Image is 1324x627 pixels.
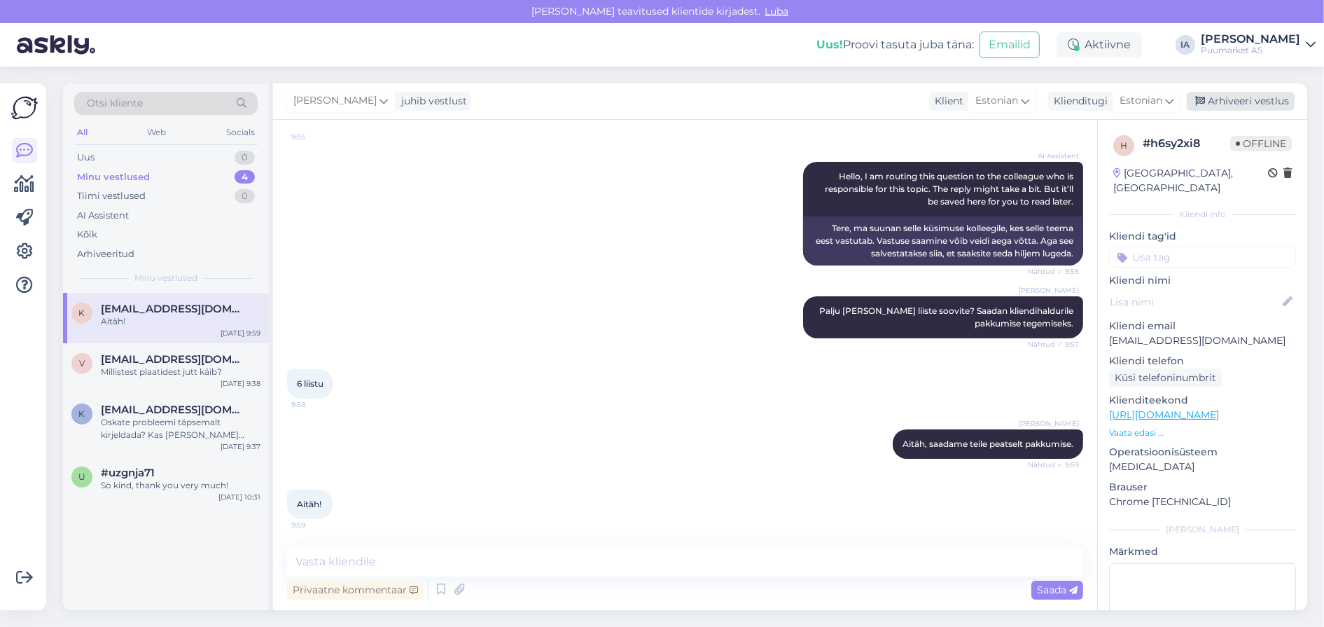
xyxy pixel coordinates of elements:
[134,272,197,284] span: Minu vestlused
[1230,136,1292,151] span: Offline
[1026,151,1079,161] span: AI Assistent
[11,95,38,121] img: Askly Logo
[1026,266,1079,277] span: Nähtud ✓ 9:55
[1109,319,1296,333] p: Kliendi email
[1109,408,1219,421] a: [URL][DOMAIN_NAME]
[1109,427,1296,439] p: Vaata edasi ...
[1143,135,1230,152] div: # h6sy2xi8
[819,305,1075,329] span: Palju [PERSON_NAME] liiste soovite? Saadan kliendihaldurile pakkumise tegemiseks.
[1120,93,1162,109] span: Estonian
[145,123,169,142] div: Web
[1201,45,1300,56] div: Puumarket AS
[235,151,255,165] div: 0
[1109,273,1296,288] p: Kliendi nimi
[79,358,85,368] span: v
[221,441,260,452] div: [DATE] 9:37
[74,123,90,142] div: All
[903,439,1073,449] span: Aitäh, saadame teile peatselt pakkumise.
[235,170,255,184] div: 4
[1109,445,1296,460] p: Operatsioonisüsteem
[297,499,321,509] span: Aitäh!
[1109,544,1296,559] p: Märkmed
[1026,339,1079,350] span: Nähtud ✓ 9:57
[1176,35,1195,55] div: IA
[1109,523,1296,536] div: [PERSON_NAME]
[1109,229,1296,244] p: Kliendi tag'id
[87,96,143,111] span: Otsi kliente
[291,132,344,142] span: 9:55
[1109,480,1296,495] p: Brauser
[77,228,97,242] div: Kõik
[1109,368,1222,387] div: Küsi telefoninumbrit
[101,315,260,328] div: Aitäh!
[1109,460,1296,474] p: [MEDICAL_DATA]
[1109,393,1296,408] p: Klienditeekond
[101,467,155,479] span: #uzgnja71
[1201,34,1316,56] a: [PERSON_NAME]Puumarket AS
[297,378,323,389] span: 6 liistu
[293,93,377,109] span: [PERSON_NAME]
[101,404,246,416] span: kalvi.haavajoe@mail.ee
[1109,247,1296,268] input: Lisa tag
[223,123,258,142] div: Socials
[929,94,963,109] div: Klient
[760,5,793,18] span: Luba
[1019,418,1079,429] span: [PERSON_NAME]
[1026,460,1079,470] span: Nähtud ✓ 9:59
[803,216,1083,266] div: Tere, ma suunan selle küsimuse kolleegile, kes selle teema eest vastutab. Vastuse saamine võib ve...
[975,93,1018,109] span: Estonian
[1201,34,1300,45] div: [PERSON_NAME]
[1109,354,1296,368] p: Kliendi telefon
[235,189,255,203] div: 0
[101,479,260,492] div: So kind, thank you very much!
[396,94,467,109] div: juhib vestlust
[287,581,424,600] div: Privaatne kommentaar
[1037,584,1078,596] span: Saada
[78,471,85,482] span: u
[79,308,85,318] span: k
[1110,294,1280,310] input: Lisa nimi
[1113,166,1268,195] div: [GEOGRAPHIC_DATA], [GEOGRAPHIC_DATA]
[1120,140,1127,151] span: h
[291,399,344,410] span: 9:58
[101,366,260,378] div: Millistest plaatidest jutt käib?
[1187,92,1295,111] div: Arhiveeri vestlus
[218,492,260,502] div: [DATE] 10:31
[1048,94,1108,109] div: Klienditugi
[221,378,260,389] div: [DATE] 9:38
[1109,495,1296,509] p: Chrome [TECHNICAL_ID]
[101,416,260,441] div: Oskate probleemi täpsemalt kirjeldada? Kas [PERSON_NAME] veateade, leht jäi ketrama vmt?
[77,209,129,223] div: AI Assistent
[77,189,146,203] div: Tiimi vestlused
[291,520,344,530] span: 9:59
[79,408,85,419] span: k
[825,171,1075,207] span: Hello, I am routing this question to the colleague who is responsible for this topic. The reply m...
[1109,333,1296,348] p: [EMAIL_ADDRESS][DOMAIN_NAME]
[77,247,134,261] div: Arhiveeritud
[101,303,246,315] span: kalvi.haavajoe@mail.ee
[77,151,95,165] div: Uus
[101,353,246,366] span: valikd@list.ru
[1109,208,1296,221] div: Kliendi info
[980,32,1040,58] button: Emailid
[816,36,974,53] div: Proovi tasuta juba täna:
[1019,285,1079,296] span: [PERSON_NAME]
[77,170,150,184] div: Minu vestlused
[816,38,843,51] b: Uus!
[1057,32,1142,57] div: Aktiivne
[221,328,260,338] div: [DATE] 9:59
